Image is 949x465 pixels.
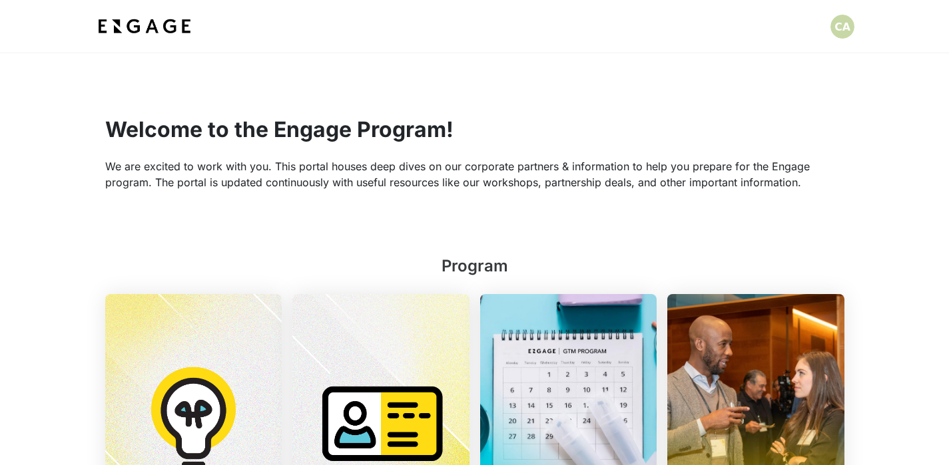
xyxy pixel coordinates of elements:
[830,15,854,39] img: Profile picture of Craig Atallah Frost
[105,116,454,142] span: Welcome to the Engage Program!
[105,254,844,283] h2: Program
[105,158,844,190] p: We are excited to work with you. This portal houses deep dives on our corporate partners & inform...
[95,15,194,39] img: bdf1fb74-1727-4ba0-a5bd-bc74ae9fc70b.jpeg
[830,15,854,39] button: Open profile menu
